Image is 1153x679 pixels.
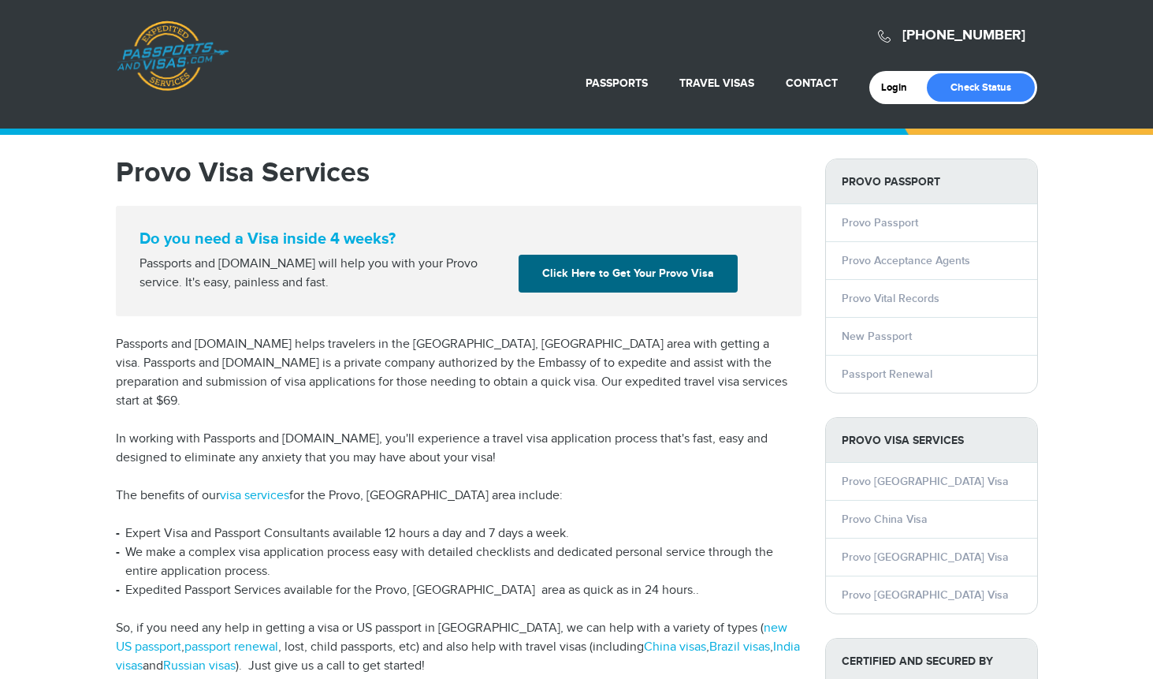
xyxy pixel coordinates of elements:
a: Brazil visas [709,640,770,655]
p: Passports and [DOMAIN_NAME] helps travelers in the [GEOGRAPHIC_DATA], [GEOGRAPHIC_DATA] area with... [116,335,802,411]
li: Expedited Passport Services available for the Provo, [GEOGRAPHIC_DATA] area as quick as in 24 hou... [116,581,802,600]
a: Passports & [DOMAIN_NAME] [117,21,229,91]
a: Passport Renewal [842,367,932,381]
p: In working with Passports and [DOMAIN_NAME], you'll experience a travel visa application process ... [116,430,802,468]
a: Provo Vital Records [842,292,939,305]
p: So, if you need any help in getting a visa or US passport in [GEOGRAPHIC_DATA], we can help with ... [116,619,802,676]
div: Passports and [DOMAIN_NAME] will help you with your Provo service. It's easy, painless and fast. [133,255,513,293]
p: The benefits of our for the Provo, [GEOGRAPHIC_DATA] area include: [116,487,802,506]
strong: Provo Visa Services [826,418,1037,463]
a: Provo China Visa [842,513,928,526]
h1: Provo Visa Services [116,159,802,187]
a: Contact [786,76,838,90]
a: China visas [644,640,706,655]
a: New Passport [842,330,912,343]
a: [PHONE_NUMBER] [902,27,1025,44]
a: India visas [116,640,800,673]
a: Russian visas [163,658,236,673]
a: Travel Visas [679,76,754,90]
strong: Do you need a Visa inside 4 weeks? [139,229,778,248]
a: Provo [GEOGRAPHIC_DATA] Visa [842,475,1009,488]
li: We make a complex visa application process easy with detailed checklists and dedicated personal s... [116,543,802,581]
a: passport renewal [184,640,278,655]
a: Check Status [927,73,1035,102]
a: Click Here to Get Your Provo Visa [519,255,738,293]
a: Provo Acceptance Agents [842,254,970,267]
strong: Provo Passport [826,159,1037,204]
a: Provo [GEOGRAPHIC_DATA] Visa [842,588,1009,602]
a: Passports [586,76,648,90]
a: Provo [GEOGRAPHIC_DATA] Visa [842,550,1009,564]
a: Login [881,81,918,94]
a: new US passport [116,621,787,655]
a: visa services [220,488,289,503]
a: Provo Passport [842,216,918,229]
li: Expert Visa and Passport Consultants available 12 hours a day and 7 days a week. [116,524,802,543]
